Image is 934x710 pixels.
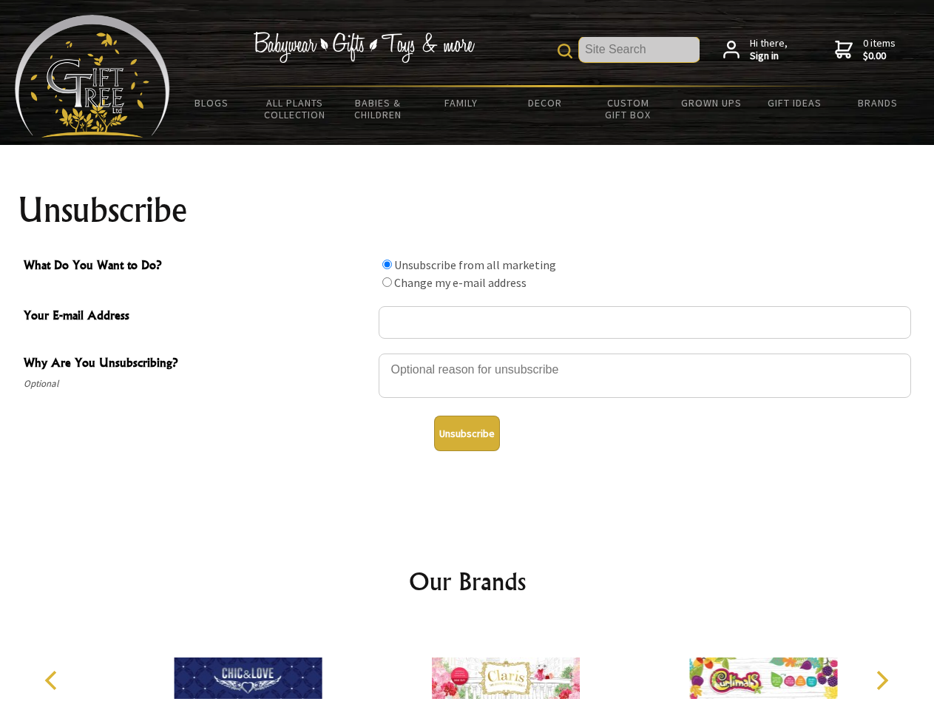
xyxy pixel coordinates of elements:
a: Custom Gift Box [586,87,670,130]
button: Next [865,664,898,697]
h1: Unsubscribe [18,192,917,228]
a: 0 items$0.00 [835,37,896,63]
label: Unsubscribe from all marketing [394,257,556,272]
textarea: Why Are You Unsubscribing? [379,354,911,398]
span: Hi there, [750,37,788,63]
strong: $0.00 [863,50,896,63]
a: Grown Ups [669,87,753,118]
img: product search [558,44,572,58]
a: Decor [503,87,586,118]
a: All Plants Collection [254,87,337,130]
input: Site Search [579,37,700,62]
a: Babies & Children [336,87,420,130]
span: Why Are You Unsubscribing? [24,354,371,375]
button: Unsubscribe [434,416,500,451]
a: Hi there,Sign in [723,37,788,63]
span: Your E-mail Address [24,306,371,328]
button: Previous [37,664,70,697]
a: Brands [836,87,920,118]
input: What Do You Want to Do? [382,260,392,269]
img: Babywear - Gifts - Toys & more [253,32,475,63]
h2: Our Brands [30,564,905,599]
strong: Sign in [750,50,788,63]
img: Babyware - Gifts - Toys and more... [15,15,170,138]
a: Gift Ideas [753,87,836,118]
input: What Do You Want to Do? [382,277,392,287]
label: Change my e-mail address [394,275,527,290]
a: Family [420,87,504,118]
span: Optional [24,375,371,393]
a: BLOGS [170,87,254,118]
input: Your E-mail Address [379,306,911,339]
span: What Do You Want to Do? [24,256,371,277]
span: 0 items [863,36,896,63]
